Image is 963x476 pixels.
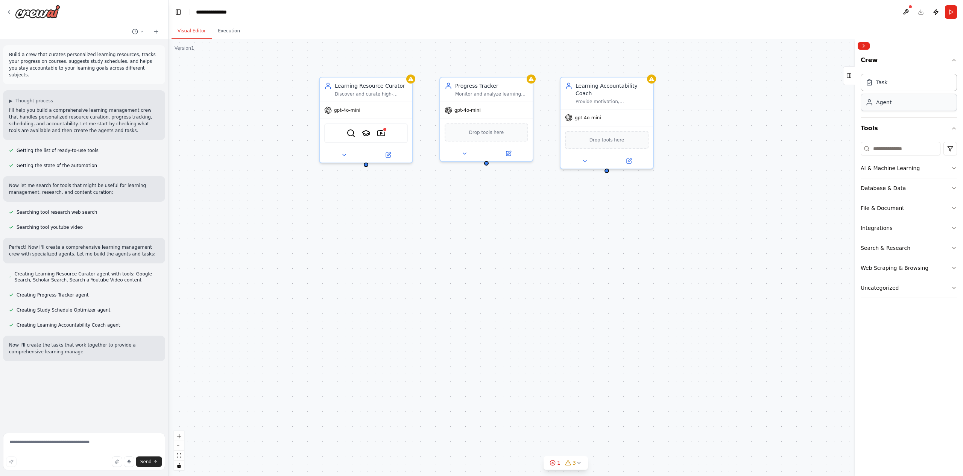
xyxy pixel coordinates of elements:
div: File & Document [861,204,904,212]
span: Creating Learning Accountability Coach agent [17,322,120,328]
button: Send [136,456,162,467]
img: SerplyScholarSearchTool [362,129,371,138]
p: Now I'll create the tasks that work together to provide a comprehensive learning manage [9,342,159,355]
button: Toggle Sidebar [852,39,858,476]
span: Send [140,459,152,465]
button: Visual Editor [172,23,212,39]
div: Progress TrackerMonitor and analyze learning progress in {subject}, track completion rates, ident... [439,77,533,162]
button: Tools [861,118,957,139]
span: Drop tools here [469,129,504,136]
button: Improve this prompt [6,456,17,467]
div: Learning Accountability Coach [576,82,649,97]
div: React Flow controls [174,431,184,470]
div: Tools [861,139,957,304]
button: ▶Thought process [9,98,53,104]
img: SerplyWebSearchTool [346,129,355,138]
button: Open in side panel [487,149,530,158]
div: Monitor and analyze learning progress in {subject}, track completion rates, identify knowledge ga... [455,91,528,97]
button: zoom out [174,441,184,451]
button: Database & Data [861,178,957,198]
button: Open in side panel [367,151,409,160]
span: Getting the list of ready-to-use tools [17,148,99,154]
span: Getting the state of the automation [17,163,97,169]
button: Crew [861,53,957,71]
div: Database & Data [861,184,906,192]
span: Searching tool research web search [17,209,97,215]
div: Integrations [861,224,892,232]
img: Logo [15,5,60,18]
span: Creating Progress Tracker agent [17,292,89,298]
div: Discover and curate high-quality, personalized learning resources for {subject} based on {learnin... [335,91,408,97]
img: YoutubeVideoSearchTool [377,129,386,138]
button: Search & Research [861,238,957,258]
button: Switch to previous chat [129,27,147,36]
div: Version 1 [175,45,194,51]
div: Web Scraping & Browsing [861,264,928,272]
button: Start a new chat [150,27,162,36]
button: zoom in [174,431,184,441]
button: Collapse right sidebar [858,42,870,50]
span: Thought process [15,98,53,104]
span: Drop tools here [589,136,624,144]
div: Task [876,79,887,86]
span: gpt-4o-mini [334,107,360,113]
div: Provide motivation, accountability, and adaptive support to help learners stay committed to their... [576,99,649,105]
button: Uncategorized [861,278,957,298]
div: Progress Tracker [455,82,528,90]
div: Uncategorized [861,284,899,292]
button: Integrations [861,218,957,238]
button: toggle interactivity [174,461,184,470]
span: ▶ [9,98,12,104]
div: AI & Machine Learning [861,164,920,172]
div: Crew [861,71,957,117]
div: Learning Resource Curator [335,82,408,90]
nav: breadcrumb [196,8,234,16]
div: Learning Resource CuratorDiscover and curate high-quality, personalized learning resources for {s... [319,77,413,163]
div: Search & Research [861,244,910,252]
span: gpt-4o-mini [454,107,481,113]
span: Creating Learning Resource Curator agent with tools: Google Search, Scholar Search, Search a Yout... [15,271,159,283]
button: 13 [544,456,588,470]
button: Execution [212,23,246,39]
p: I'll help you build a comprehensive learning management crew that handles personalized resource c... [9,107,159,134]
span: 1 [557,459,560,467]
span: Searching tool youtube video [17,224,83,230]
span: gpt-4o-mini [575,115,601,121]
p: Perfect! Now I'll create a comprehensive learning management crew with specialized agents. Let me... [9,244,159,257]
p: Build a crew that curates personalized learning resources, tracks your progress on courses, sugge... [9,51,159,78]
button: Web Scraping & Browsing [861,258,957,278]
button: fit view [174,451,184,461]
div: Learning Accountability CoachProvide motivation, accountability, and adaptive support to help lea... [560,77,654,169]
button: Open in side panel [608,157,650,166]
div: Agent [876,99,892,106]
button: Click to speak your automation idea [124,456,134,467]
span: 3 [573,459,576,467]
button: Upload files [112,456,122,467]
span: Creating Study Schedule Optimizer agent [17,307,111,313]
button: File & Document [861,198,957,218]
button: AI & Machine Learning [861,158,957,178]
p: Now let me search for tools that might be useful for learning management, research, and content c... [9,182,159,196]
button: Hide left sidebar [173,7,184,17]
